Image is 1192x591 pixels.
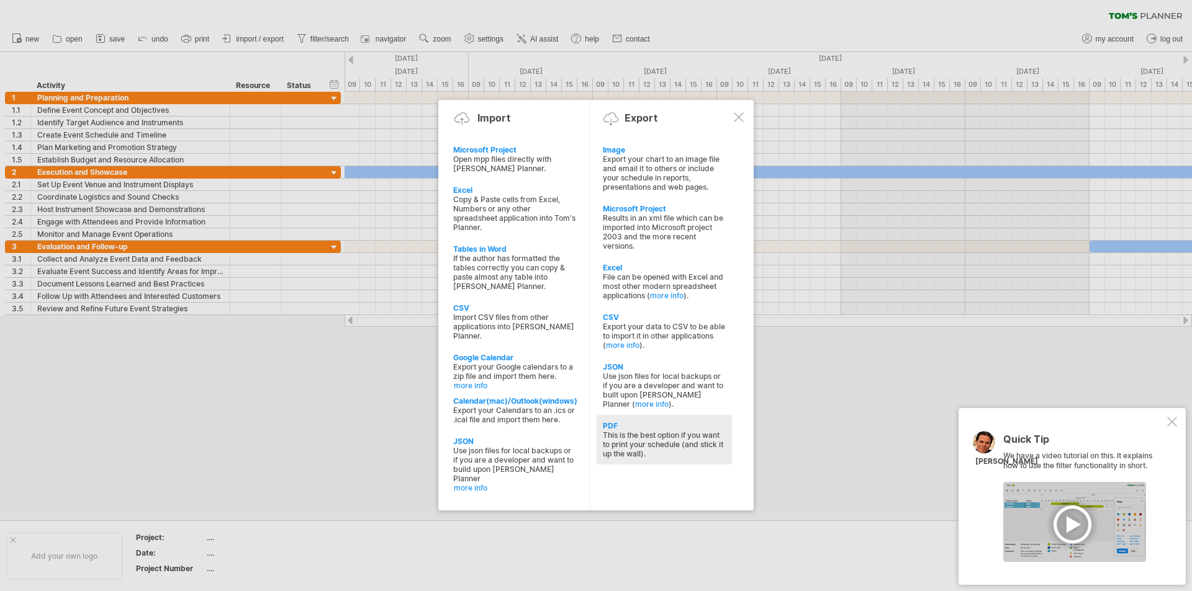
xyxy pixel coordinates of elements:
div: Export your chart to an image file and email it to others or include your schedule in reports, pr... [603,154,726,192]
a: more info [650,291,684,300]
div: [PERSON_NAME] [975,456,1038,467]
div: Microsoft Project [603,204,726,213]
div: Import [477,112,510,124]
div: PDF [603,421,726,430]
div: Copy & Paste cells from Excel, Numbers or any other spreadsheet application into Tom's Planner. [453,195,576,232]
a: more info [454,483,577,492]
div: Use json files for local backups or if you are a developer and want to built upon [PERSON_NAME] P... [603,371,726,409]
div: Tables in Word [453,244,576,254]
div: If the author has formatted the tables correctly you can copy & paste almost any table into [PERS... [453,254,576,291]
div: We have a video tutorial on this. It explains how to use the filter functionality in short. [1003,434,1165,562]
a: more info [606,340,639,350]
div: Results in an xml file which can be imported into Microsoft project 2003 and the more recent vers... [603,213,726,251]
div: Export your data to CSV to be able to import it in other applications ( ). [603,322,726,350]
a: more info [454,381,577,390]
div: File can be opened with Excel and most other modern spreadsheet applications ( ). [603,272,726,300]
div: Excel [603,263,726,272]
div: JSON [603,362,726,371]
div: This is the best option if you want to print your schedule (and stick it up the wall). [603,430,726,458]
div: Quick Tip [1003,434,1165,451]
div: CSV [603,313,726,322]
div: Export [625,112,657,124]
div: Excel [453,185,576,195]
div: Image [603,145,726,154]
a: more info [635,399,669,409]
